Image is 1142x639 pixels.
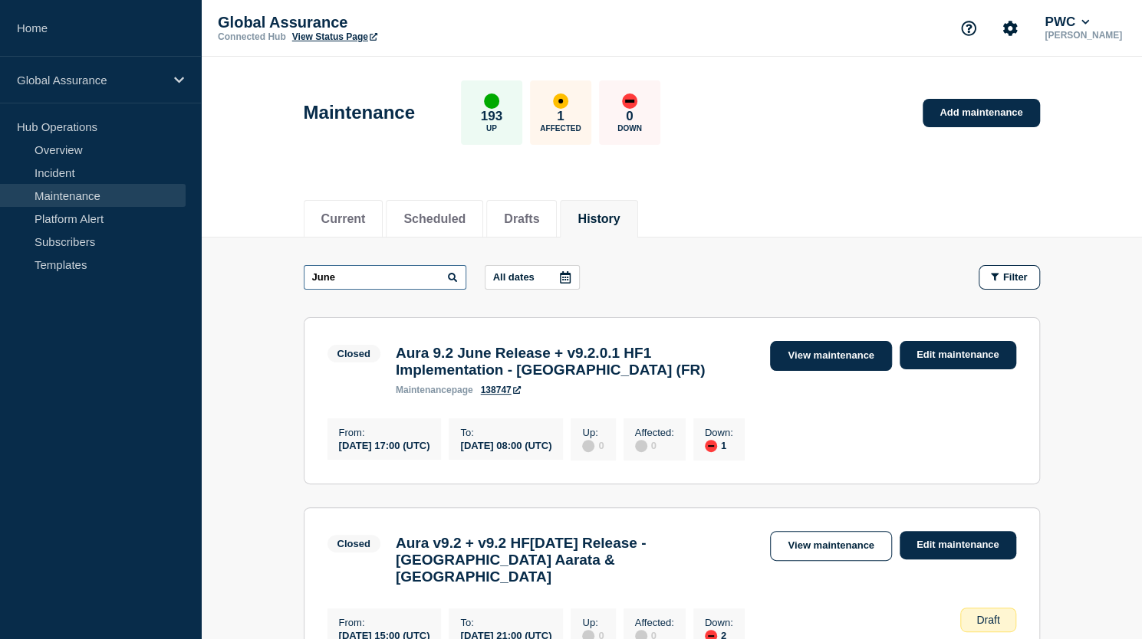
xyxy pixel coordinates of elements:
[396,535,755,585] h3: Aura v9.2 + v9.2 HF[DATE] Release - [GEOGRAPHIC_DATA] Aarata & [GEOGRAPHIC_DATA]
[17,74,164,87] p: Global Assurance
[460,617,551,628] p: To :
[582,427,604,438] p: Up :
[396,385,452,395] span: maintenance
[705,427,733,438] p: Down :
[770,531,891,561] a: View maintenance
[705,440,717,452] div: down
[484,93,499,109] div: up
[481,109,502,124] p: 193
[557,109,564,124] p: 1
[486,124,497,133] p: Up
[1042,30,1125,41] p: [PERSON_NAME]
[304,102,415,123] h1: Maintenance
[292,31,377,42] a: View Status Page
[337,348,370,359] div: Closed
[339,617,430,628] p: From :
[705,617,733,628] p: Down :
[578,212,620,226] button: History
[635,438,674,452] div: 0
[582,617,604,628] p: Up :
[485,265,580,290] button: All dates
[304,265,466,290] input: Search maintenances
[705,438,733,452] div: 1
[626,109,633,124] p: 0
[396,385,473,395] p: page
[635,440,647,452] div: disabled
[403,212,466,226] button: Scheduled
[979,265,1040,290] button: Filter
[337,538,370,549] div: Closed
[460,427,551,438] p: To :
[923,99,1039,127] a: Add maintenance
[900,531,1016,559] a: Edit maintenance
[900,341,1016,369] a: Edit maintenance
[994,12,1026,44] button: Account settings
[339,427,430,438] p: From :
[953,12,985,44] button: Support
[622,93,637,109] div: down
[321,212,366,226] button: Current
[635,427,674,438] p: Affected :
[617,124,642,133] p: Down
[1042,15,1092,30] button: PWC
[481,385,521,395] a: 138747
[553,93,568,109] div: affected
[339,438,430,451] div: [DATE] 17:00 (UTC)
[770,341,891,371] a: View maintenance
[460,438,551,451] div: [DATE] 08:00 (UTC)
[218,31,286,42] p: Connected Hub
[582,440,594,452] div: disabled
[1003,271,1028,283] span: Filter
[218,14,525,31] p: Global Assurance
[582,438,604,452] div: 0
[493,271,535,283] p: All dates
[540,124,581,133] p: Affected
[960,608,1015,632] div: Draft
[396,345,755,378] h3: Aura 9.2 June Release + v9.2.0.1 HF1 Implementation - [GEOGRAPHIC_DATA] (FR)
[635,617,674,628] p: Affected :
[504,212,539,226] button: Drafts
